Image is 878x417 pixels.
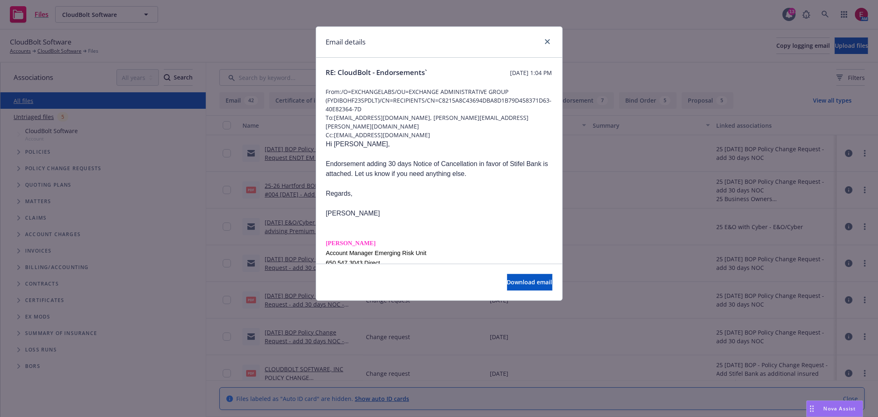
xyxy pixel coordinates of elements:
[326,250,426,256] span: Account Manager Emerging Risk Unit
[326,87,552,113] span: From: /O=EXCHANGELABS/OU=EXCHANGE ADMINISTRATIVE GROUP (FYDIBOHF23SPDLT)/CN=RECIPIENTS/CN=C8215A8...
[326,113,552,131] span: To: [EMAIL_ADDRESS][DOMAIN_NAME], [PERSON_NAME][EMAIL_ADDRESS][PERSON_NAME][DOMAIN_NAME]
[507,278,552,286] span: Download email
[326,37,366,47] h1: Email details
[326,159,552,179] p: Endorsement adding 30 days Notice of Cancellation in favor of Stifel Bank is attached. Let us kno...
[510,68,552,77] span: [DATE] 1:04 PM
[543,37,552,47] a: close
[824,405,856,412] span: Nova Assist
[326,68,427,77] span: RE: CloudBolt - Endorsements`
[326,240,376,246] span: [PERSON_NAME]
[326,189,552,199] p: Regards,
[326,260,380,266] span: 650.547.3043 Direct
[326,208,552,218] p: [PERSON_NAME]
[326,139,552,149] p: Hi [PERSON_NAME],
[807,401,817,417] div: Drag to move
[507,274,552,290] button: Download email
[806,401,863,417] button: Nova Assist
[326,131,552,139] span: Cc: [EMAIL_ADDRESS][DOMAIN_NAME]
